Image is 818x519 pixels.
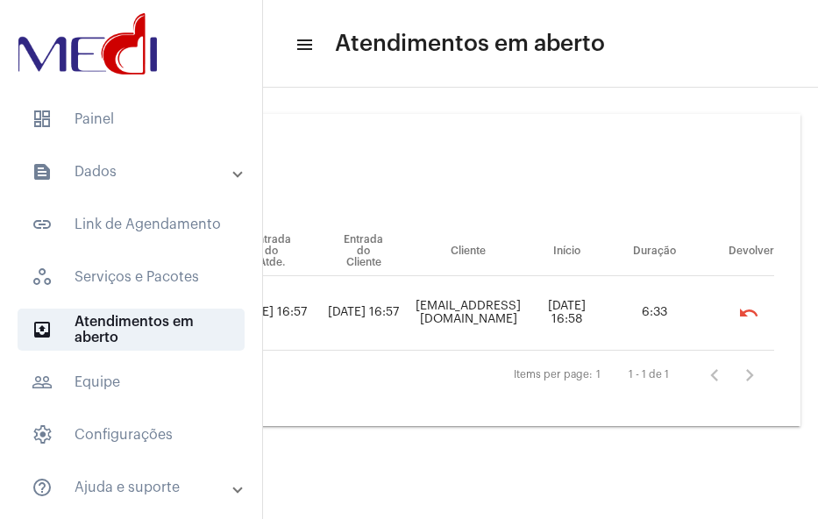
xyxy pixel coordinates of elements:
th: Devolver [702,227,774,276]
span: Link de Agendamento [18,203,245,245]
span: Equipe [18,361,245,403]
mat-expansion-panel-header: sidenav iconDados [11,151,262,193]
span: Configurações [18,414,245,456]
td: [DATE] 16:58 [527,276,607,351]
mat-icon: sidenav icon [32,477,53,498]
th: Cliente [409,227,527,276]
span: Serviços e Pacotes [18,256,245,298]
mat-icon: sidenav icon [32,161,53,182]
td: [EMAIL_ADDRESS][DOMAIN_NAME] [409,276,527,351]
mat-chip-list: selection [708,295,774,331]
th: Início [527,227,607,276]
span: sidenav icon [32,109,53,130]
div: 1 - 1 de 1 [629,369,669,380]
span: sidenav icon [32,424,53,445]
td: [DATE] 16:57 [317,276,409,351]
div: Items per page: [514,369,593,380]
button: Página anterior [697,358,732,393]
th: Duração [607,227,702,276]
mat-icon: sidenav icon [32,372,53,393]
mat-icon: sidenav icon [32,214,53,235]
th: Entrada do Atde. [225,227,317,276]
mat-panel-title: Dados [32,161,234,182]
mat-icon: sidenav icon [295,34,312,55]
div: 1 [596,369,601,380]
mat-icon: sidenav icon [32,319,53,340]
mat-expansion-panel-header: sidenav iconAjuda e suporte [11,466,262,508]
td: [DATE] 16:57 [225,276,317,351]
span: Atendimentos em aberto [18,309,245,351]
button: Próxima página [732,358,767,393]
mat-icon: undo [738,302,759,323]
span: Painel [18,98,245,140]
mat-panel-title: Ajuda e suporte [32,477,234,498]
td: 6:33 [607,276,702,351]
th: Entrada do Cliente [317,227,409,276]
span: sidenav icon [32,267,53,288]
img: d3a1b5fa-500b-b90f-5a1c-719c20e9830b.png [14,9,161,79]
span: Atendimentos em aberto [335,30,605,58]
